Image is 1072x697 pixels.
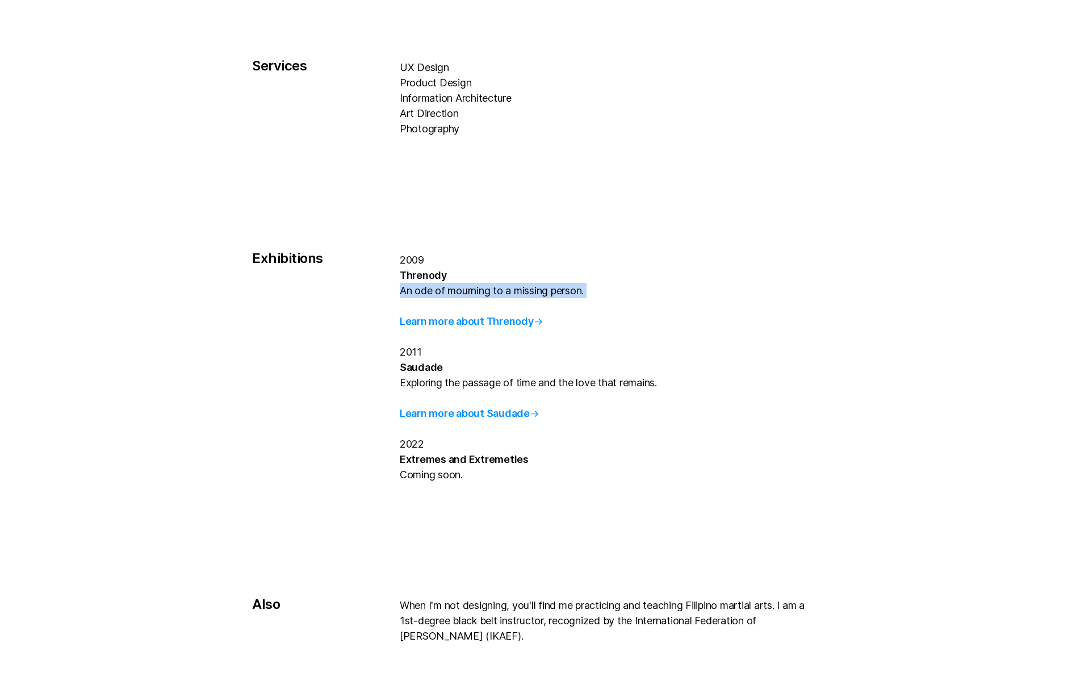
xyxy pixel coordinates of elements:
strong: Extremes and Extremeties [400,453,529,465]
h2: Also [252,595,377,654]
a: Learn more about Threnody→ [400,315,543,327]
p: 2009 An ode of mourning to a missing person. 2011 Exploring the passage of time and the love that... [400,252,820,482]
p: When I'm not designing, you'll find me practicing and teaching Filipino martial arts. I am a 1st-... [400,598,820,644]
strong: Saudade [400,361,443,373]
p: UX Design Product Design Information Architecture Art Direction Photography [400,60,820,136]
h2: Exhibitions [252,249,377,493]
strong: Learn more about Saudade [400,407,530,419]
strong: Threnody [400,269,447,281]
h2: Services [252,56,377,147]
a: Learn more about Saudade→ [400,407,539,419]
strong: Learn more about Threnody [400,315,534,327]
